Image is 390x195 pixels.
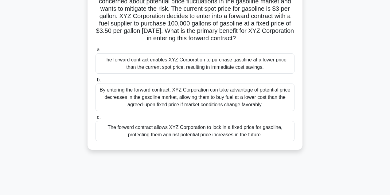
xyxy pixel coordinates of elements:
div: The forward contract enables XYZ Corporation to purchase gasoline at a lower price than the curre... [96,53,294,74]
span: c. [97,115,100,120]
div: The forward contract allows XYZ Corporation to lock in a fixed price for gasoline, protecting the... [96,121,294,141]
div: By entering the forward contract, XYZ Corporation can take advantage of potential price decreases... [96,84,294,111]
span: a. [97,47,101,52]
span: b. [97,77,101,82]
